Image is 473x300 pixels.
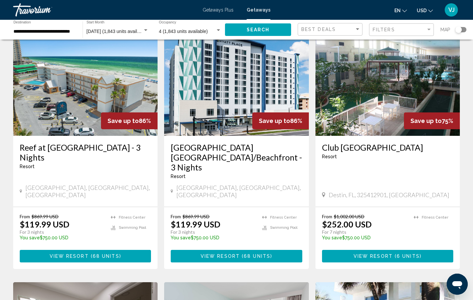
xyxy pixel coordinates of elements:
[20,164,35,169] span: Resort
[447,274,468,295] iframe: Pulsante per aprire la finestra di messaggistica
[394,8,401,13] span: en
[411,117,442,124] span: Save up to
[87,29,147,34] span: [DATE] (1,843 units available)
[240,254,272,259] span: ( )
[247,27,270,33] span: Search
[369,23,434,37] button: Filter
[322,142,453,152] a: Club [GEOGRAPHIC_DATA]
[108,117,139,124] span: Save up to
[247,7,270,13] a: Getaways
[176,184,302,198] span: [GEOGRAPHIC_DATA], [GEOGRAPHIC_DATA], [GEOGRAPHIC_DATA]
[203,7,234,13] a: Getaways Plus
[20,219,69,229] p: $119.99 USD
[448,7,455,13] span: VJ
[301,27,336,32] span: Best Deals
[259,117,290,124] span: Save up to
[20,235,104,240] p: $750.00 USD
[25,184,151,198] span: [GEOGRAPHIC_DATA], [GEOGRAPHIC_DATA], [GEOGRAPHIC_DATA]
[119,215,145,220] span: Fitness Center
[417,6,433,15] button: Change currency
[225,23,291,36] button: Search
[201,254,240,259] span: View Resort
[101,112,158,129] div: 86%
[440,25,450,34] span: Map
[171,219,220,229] p: $119.99 USD
[171,235,191,240] span: You save
[13,30,158,136] img: RX48E01X.jpg
[443,3,460,17] button: User Menu
[270,215,297,220] span: Fitness Center
[334,214,364,219] span: $1,002.00 USD
[322,154,337,159] span: Resort
[171,142,302,172] a: [GEOGRAPHIC_DATA] [GEOGRAPHIC_DATA]/Beachfront - 3 Nights
[89,254,121,259] span: ( )
[322,229,407,235] p: For 7 nights
[171,235,255,240] p: $750.00 USD
[164,30,309,136] img: RW06E01X.jpg
[322,219,372,229] p: $252.00 USD
[20,250,151,262] button: View Resort(68 units)
[171,250,302,262] button: View Resort(68 units)
[322,214,332,219] span: From
[301,27,361,32] mat-select: Sort by
[322,235,342,240] span: You save
[50,254,89,259] span: View Resort
[171,214,181,219] span: From
[397,254,420,259] span: 6 units
[329,191,449,198] span: Destin, FL, 325412901, [GEOGRAPHIC_DATA]
[20,235,40,240] span: You save
[20,142,151,162] a: Reef at [GEOGRAPHIC_DATA] - 3 Nights
[171,174,186,179] span: Resort
[422,215,448,220] span: Fitness Center
[394,6,407,15] button: Change language
[20,229,104,235] p: For 3 nights
[404,112,460,129] div: 75%
[322,235,407,240] p: $750.00 USD
[13,3,196,16] a: Travorium
[244,254,270,259] span: 68 units
[417,8,427,13] span: USD
[393,254,422,259] span: ( )
[32,214,59,219] span: $869.99 USD
[183,214,210,219] span: $869.99 USD
[373,27,395,32] span: Filters
[252,112,309,129] div: 86%
[315,30,460,136] img: ii_cdr2.jpg
[322,250,453,262] button: View Resort(6 units)
[270,225,297,230] span: Swimming Pool
[20,214,30,219] span: From
[354,254,393,259] span: View Resort
[171,229,255,235] p: For 3 nights
[93,254,119,259] span: 68 units
[119,225,146,230] span: Swimming Pool
[159,29,208,34] span: 4 (1,843 units available)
